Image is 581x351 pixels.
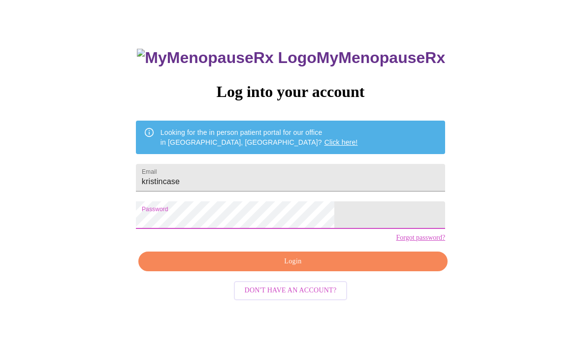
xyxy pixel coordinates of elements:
[324,138,358,146] a: Click here!
[245,285,337,297] span: Don't have an account?
[161,124,358,151] div: Looking for the in person patient portal for our office in [GEOGRAPHIC_DATA], [GEOGRAPHIC_DATA]?
[138,252,448,272] button: Login
[136,83,445,101] h3: Log into your account
[396,234,445,242] a: Forgot password?
[234,281,348,300] button: Don't have an account?
[231,286,350,294] a: Don't have an account?
[137,49,316,67] img: MyMenopauseRx Logo
[137,49,445,67] h3: MyMenopauseRx
[150,255,436,268] span: Login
